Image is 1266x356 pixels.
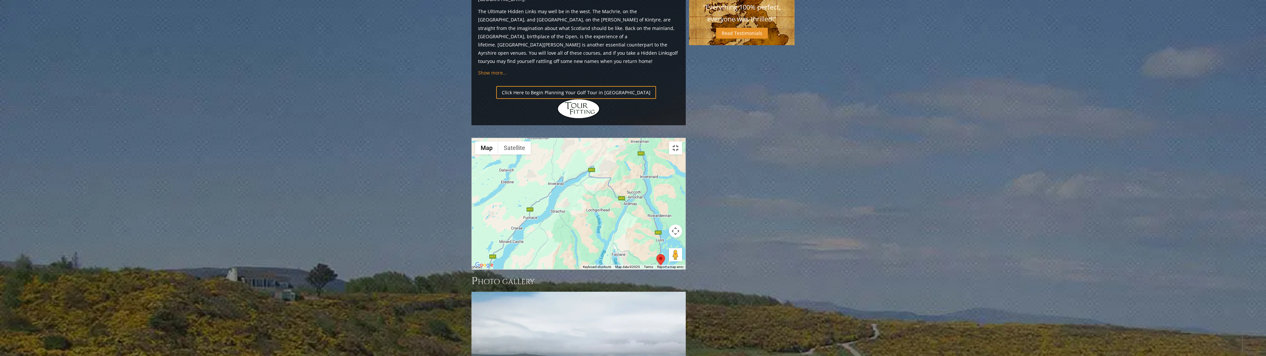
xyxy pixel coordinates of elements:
p: "Everything 100% perfect, everyone was thrilled!" [696,1,788,25]
span: Map data ©2025 [615,265,640,269]
a: Show more... [478,70,507,76]
a: Report a map error [657,265,683,269]
img: Hidden Links [557,99,600,119]
a: Terms (opens in new tab) [644,265,653,269]
img: Google [473,261,495,269]
a: Open this area in Google Maps (opens a new window) [473,261,495,269]
h3: Photo Gallery [471,275,686,288]
a: Read Testimonials [716,28,768,39]
a: Click Here to Begin Planning Your Golf Tour in [GEOGRAPHIC_DATA] [496,86,656,99]
button: Map camera controls [669,224,682,238]
button: Show street map [475,141,498,155]
p: The Ultimate Hidden Links may well be in the west. The Machrie, on the [GEOGRAPHIC_DATA], and [GE... [478,7,679,65]
button: Drag Pegman onto the map to open Street View [669,248,682,261]
button: Toggle fullscreen view [669,141,682,155]
button: Show satellite imagery [498,141,531,155]
button: Keyboard shortcuts [583,265,611,269]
